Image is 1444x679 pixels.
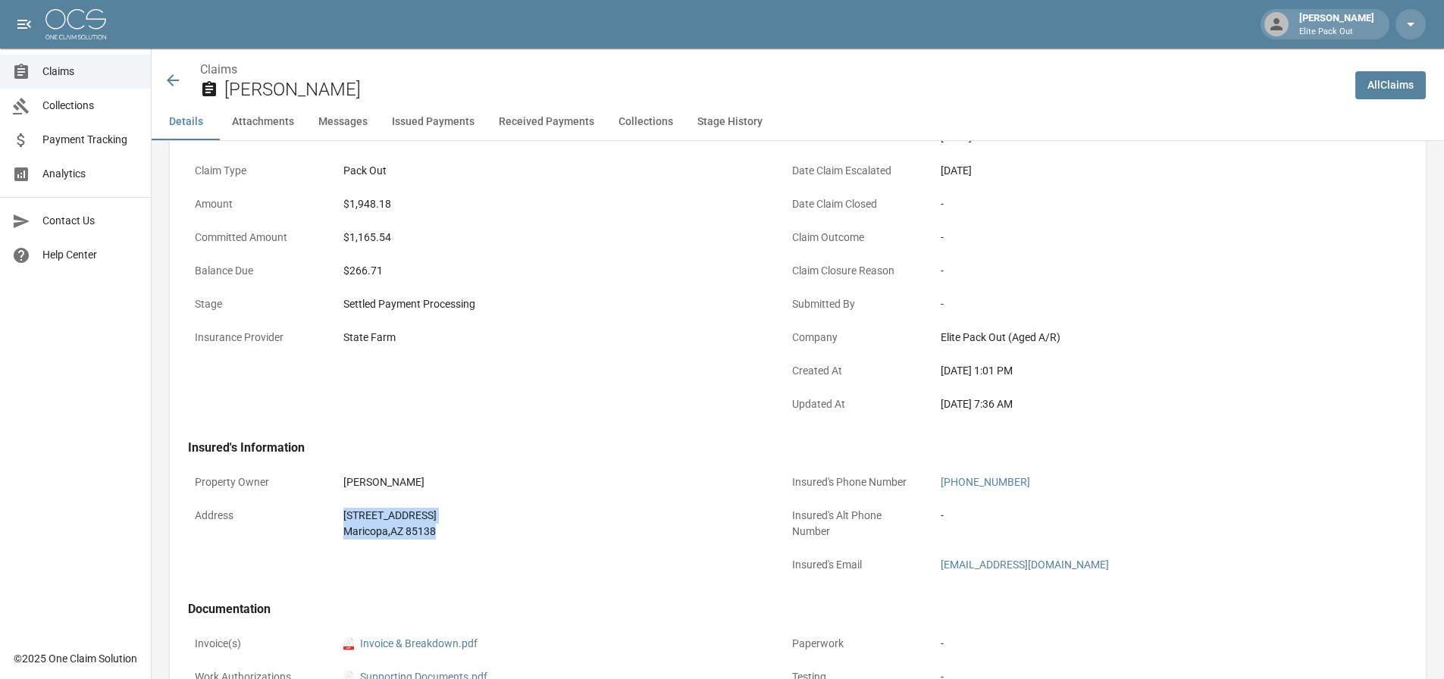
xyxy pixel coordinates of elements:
button: Issued Payments [380,104,487,140]
div: Pack Out [343,163,760,179]
span: Analytics [42,166,139,182]
div: - [941,508,1358,524]
span: Help Center [42,247,139,263]
button: Details [152,104,220,140]
div: State Farm [343,330,760,346]
p: Insured's Alt Phone Number [785,501,922,546]
div: [DATE] [941,163,1358,179]
img: ocs-logo-white-transparent.png [45,9,106,39]
div: [DATE] 1:01 PM [941,363,1358,379]
p: Stage [188,289,324,319]
div: $1,165.54 [343,230,760,246]
p: Committed Amount [188,223,324,252]
p: Claim Outcome [785,223,922,252]
button: open drawer [9,9,39,39]
p: Balance Due [188,256,324,286]
p: Updated At [785,390,922,419]
p: Paperwork [785,629,922,659]
div: anchor tabs [152,104,1444,140]
button: Collections [606,104,685,140]
div: [STREET_ADDRESS] [343,508,760,524]
a: [EMAIL_ADDRESS][DOMAIN_NAME] [941,559,1109,571]
div: [PERSON_NAME] [1293,11,1380,38]
div: $1,948.18 [343,196,760,212]
p: Amount [188,189,324,219]
p: Submitted By [785,289,922,319]
div: - [941,263,1358,279]
h4: Insured's Information [188,440,1364,455]
div: [DATE] 7:36 AM [941,396,1358,412]
button: Messages [306,104,380,140]
p: Invoice(s) [188,629,324,659]
p: Property Owner [188,468,324,497]
div: $266.71 [343,263,760,279]
div: - [941,196,1358,212]
p: Address [188,501,324,530]
div: Elite Pack Out (Aged A/R) [941,330,1358,346]
p: Created At [785,356,922,386]
a: AllClaims [1355,71,1426,99]
div: [PERSON_NAME] [343,474,760,490]
a: [PHONE_NUMBER] [941,476,1030,488]
p: Insurance Provider [188,323,324,352]
span: Payment Tracking [42,132,139,148]
p: Insured's Phone Number [785,468,922,497]
div: - [941,636,1358,652]
div: Settled Payment Processing [343,296,760,312]
a: Claims [200,62,237,77]
p: Claim Closure Reason [785,256,922,286]
button: Received Payments [487,104,606,140]
p: Date Claim Closed [785,189,922,219]
p: Claim Type [188,156,324,186]
h2: [PERSON_NAME] [224,79,1343,101]
p: Date Claim Escalated [785,156,922,186]
div: - [941,296,1358,312]
p: Insured's Email [785,550,922,580]
button: Attachments [220,104,306,140]
p: Elite Pack Out [1299,26,1374,39]
nav: breadcrumb [200,61,1343,79]
div: Maricopa , AZ 85138 [343,524,760,540]
span: Contact Us [42,213,139,229]
p: Company [785,323,922,352]
button: Stage History [685,104,775,140]
span: Claims [42,64,139,80]
h4: Documentation [188,602,1364,617]
span: Collections [42,98,139,114]
div: - [941,230,1358,246]
a: pdfInvoice & Breakdown.pdf [343,636,478,652]
div: © 2025 One Claim Solution [14,651,137,666]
